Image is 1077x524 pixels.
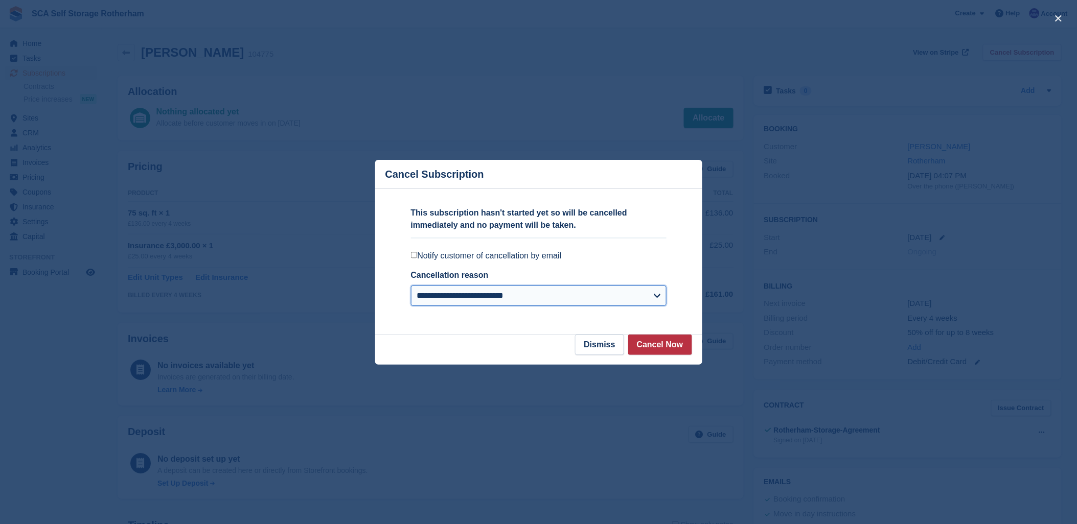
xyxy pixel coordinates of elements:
[1050,10,1067,27] button: close
[411,251,667,261] label: Notify customer of cancellation by email
[385,169,484,180] p: Cancel Subscription
[575,335,624,355] button: Dismiss
[411,252,418,258] input: Notify customer of cancellation by email
[628,335,692,355] button: Cancel Now
[411,207,667,231] p: This subscription hasn't started yet so will be cancelled immediately and no payment will be taken.
[411,271,489,279] label: Cancellation reason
